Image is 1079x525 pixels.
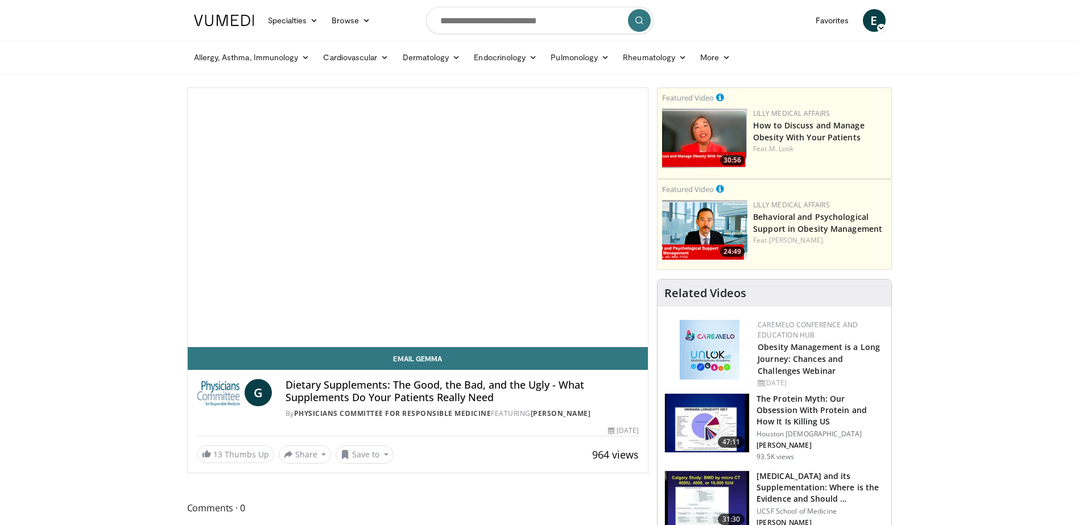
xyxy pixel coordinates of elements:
span: 47:11 [718,436,745,448]
span: 24:49 [720,247,745,257]
a: Cardiovascular [316,46,395,69]
p: UCSF School of Medicine [756,507,884,516]
button: Share [279,445,332,464]
a: Endocrinology [467,46,544,69]
small: Featured Video [662,184,714,194]
h4: Dietary Supplements: The Good, the Bad, and the Ugly - What Supplements Do Your Patients Really Need [286,379,639,403]
div: [DATE] [758,378,882,388]
a: 30:56 [662,109,747,168]
h3: [MEDICAL_DATA] and its Supplementation: Where is the Evidence and Should … [756,470,884,505]
a: Behavioral and Psychological Support in Obesity Management [753,211,882,234]
a: Lilly Medical Affairs [753,200,830,210]
span: 30:56 [720,155,745,165]
a: Specialties [261,9,325,32]
p: 93.5K views [756,452,794,461]
input: Search topics, interventions [426,7,654,34]
a: Rheumatology [616,46,693,69]
a: 13 Thumbs Up [197,445,274,463]
img: ba3304f6-7838-4e41-9c0f-2e31ebde6754.png.150x105_q85_crop-smart_upscale.png [662,200,747,260]
img: b7b8b05e-5021-418b-a89a-60a270e7cf82.150x105_q85_crop-smart_upscale.jpg [665,394,749,453]
a: Dermatology [396,46,468,69]
img: VuMedi Logo [194,15,254,26]
a: CaReMeLO Conference and Education Hub [758,320,858,340]
a: Allergy, Asthma, Immunology [187,46,317,69]
a: [PERSON_NAME] [531,409,591,418]
a: Physicians Committee for Responsible Medicine [294,409,491,418]
img: 45df64a9-a6de-482c-8a90-ada250f7980c.png.150x105_q85_autocrop_double_scale_upscale_version-0.2.jpg [680,320,739,380]
a: Lilly Medical Affairs [753,109,830,118]
a: Browse [325,9,377,32]
a: M. Look [769,144,794,153]
a: E [863,9,886,32]
a: Obesity Management is a Long Journey: Chances and Challenges Webinar [758,341,880,376]
div: By FEATURING [286,409,639,419]
p: Houston [DEMOGRAPHIC_DATA] [756,430,884,439]
a: Favorites [809,9,856,32]
div: [DATE] [608,426,639,436]
p: [PERSON_NAME] [756,441,884,450]
a: 24:49 [662,200,747,260]
a: Email Gemma [188,347,648,370]
a: More [693,46,737,69]
a: Pulmonology [544,46,616,69]
img: c98a6a29-1ea0-4bd5-8cf5-4d1e188984a7.png.150x105_q85_crop-smart_upscale.png [662,109,747,168]
a: [PERSON_NAME] [769,235,823,245]
span: 964 views [592,448,639,461]
span: 31:30 [718,514,745,525]
a: How to Discuss and Manage Obesity With Your Patients [753,120,865,143]
h3: The Protein Myth: Our Obsession With Protein and How It Is Killing US [756,393,884,427]
button: Save to [336,445,394,464]
span: 13 [213,449,222,460]
video-js: Video Player [188,88,648,347]
a: G [245,379,272,406]
div: Feat. [753,144,887,154]
img: Physicians Committee for Responsible Medicine [197,379,240,406]
small: Featured Video [662,93,714,103]
h4: Related Videos [664,286,746,300]
span: Comments 0 [187,501,649,515]
div: Feat. [753,235,887,245]
a: 47:11 The Protein Myth: Our Obsession With Protein and How It Is Killing US Houston [DEMOGRAPHIC_... [664,393,884,461]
